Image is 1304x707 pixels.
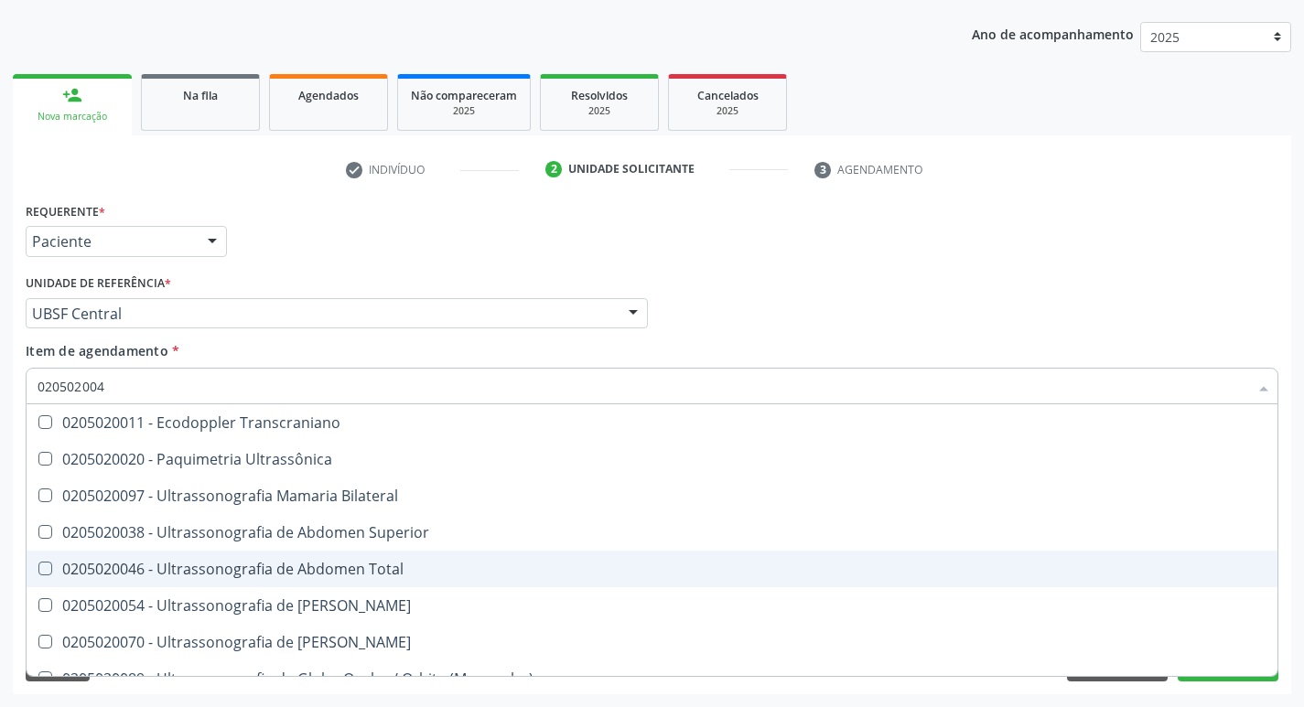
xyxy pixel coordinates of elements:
div: 2 [545,161,562,177]
span: Item de agendamento [26,342,168,359]
div: 0205020011 - Ecodoppler Transcraniano [38,415,1266,430]
label: Unidade de referência [26,270,171,298]
span: Paciente [32,232,189,251]
span: Agendados [298,88,359,103]
div: 0205020046 - Ultrassonografia de Abdomen Total [38,562,1266,576]
div: 2025 [682,104,773,118]
div: 0205020038 - Ultrassonografia de Abdomen Superior [38,525,1266,540]
label: Requerente [26,198,105,226]
p: Ano de acompanhamento [972,22,1134,45]
div: person_add [62,85,82,105]
span: Na fila [183,88,218,103]
span: Não compareceram [411,88,517,103]
div: 0205020054 - Ultrassonografia de [PERSON_NAME] [38,598,1266,613]
input: Buscar por procedimentos [38,368,1248,404]
span: Cancelados [697,88,759,103]
span: Resolvidos [571,88,628,103]
div: Nova marcação [26,110,119,123]
div: 2025 [554,104,645,118]
span: UBSF Central [32,305,610,323]
div: 2025 [411,104,517,118]
div: Unidade solicitante [568,161,695,177]
div: 0205020089 - Ultrassonografia de Globo Ocular / Orbita (Monocular) [38,671,1266,686]
div: 0205020070 - Ultrassonografia de [PERSON_NAME] [38,635,1266,649]
div: 0205020020 - Paquimetria Ultrassônica [38,452,1266,466]
div: 0205020097 - Ultrassonografia Mamaria Bilateral [38,488,1266,503]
